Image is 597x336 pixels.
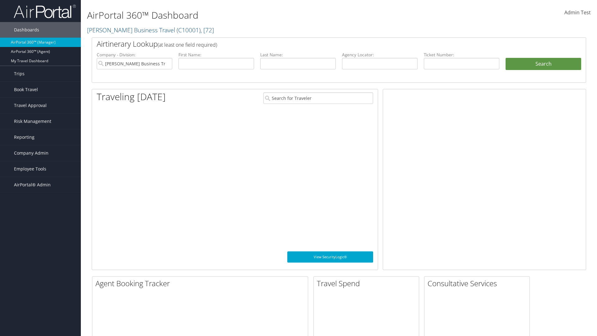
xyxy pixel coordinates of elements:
[564,3,591,22] a: Admin Test
[158,41,217,48] span: (at least one field required)
[14,22,39,38] span: Dashboards
[14,114,51,129] span: Risk Management
[260,52,336,58] label: Last Name:
[14,145,49,161] span: Company Admin
[317,278,419,289] h2: Travel Spend
[342,52,418,58] label: Agency Locator:
[564,9,591,16] span: Admin Test
[97,52,172,58] label: Company - Division:
[97,90,166,103] h1: Traveling [DATE]
[424,52,499,58] label: Ticket Number:
[14,129,35,145] span: Reporting
[201,26,214,34] span: , [ 72 ]
[87,26,214,34] a: [PERSON_NAME] Business Travel
[428,278,530,289] h2: Consultative Services
[95,278,308,289] h2: Agent Booking Tracker
[14,66,25,82] span: Trips
[87,9,423,22] h1: AirPortal 360™ Dashboard
[14,98,47,113] span: Travel Approval
[14,177,51,193] span: AirPortal® Admin
[14,161,46,177] span: Employee Tools
[177,26,201,34] span: ( C10001 )
[287,251,373,263] a: View SecurityLogic®
[263,92,373,104] input: Search for Traveler
[14,4,76,19] img: airportal-logo.png
[178,52,254,58] label: First Name:
[14,82,38,97] span: Book Travel
[97,39,540,49] h2: Airtinerary Lookup
[506,58,581,70] button: Search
